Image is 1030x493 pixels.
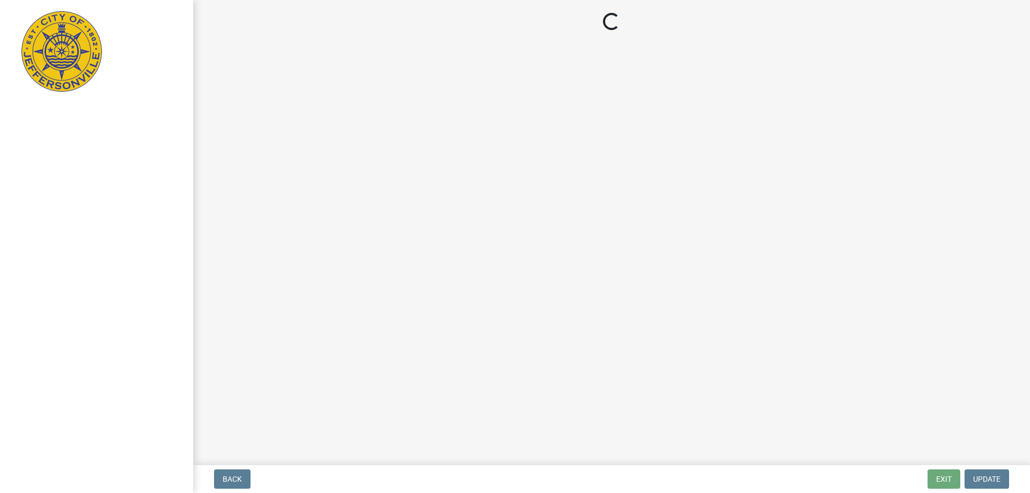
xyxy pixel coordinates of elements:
[21,11,102,92] img: City of Jeffersonville, Indiana
[973,475,1000,483] span: Update
[965,469,1009,489] button: Update
[223,475,242,483] span: Back
[928,469,960,489] button: Exit
[214,469,251,489] button: Back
